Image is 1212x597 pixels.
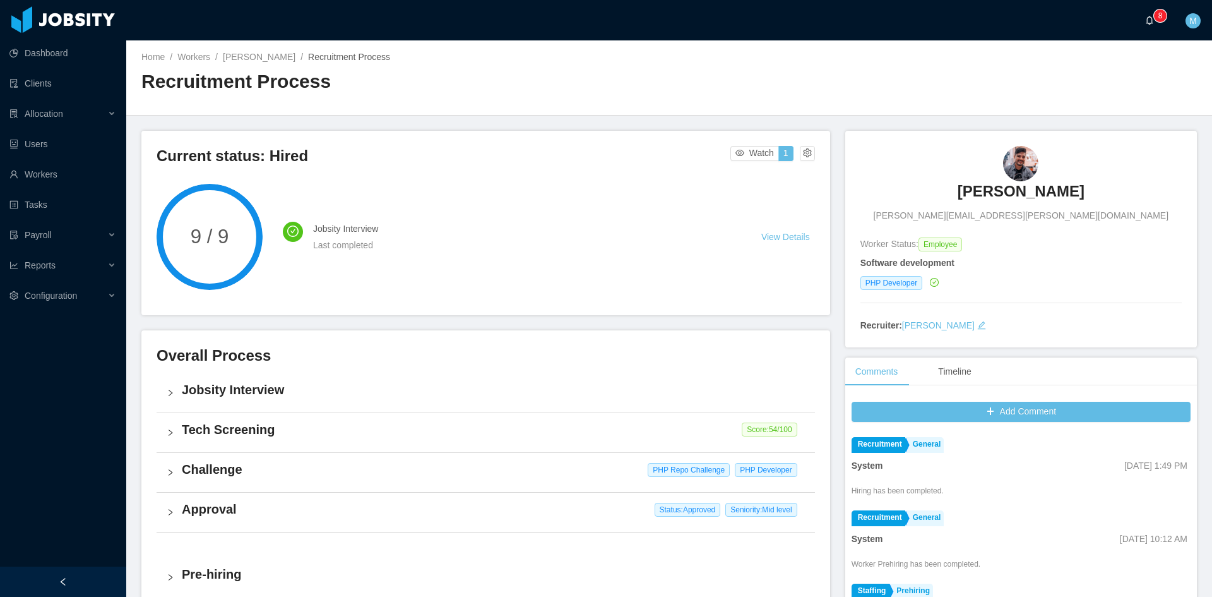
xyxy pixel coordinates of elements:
[9,162,116,187] a: icon: userWorkers
[308,52,390,62] span: Recruitment Process
[874,209,1169,222] span: [PERSON_NAME][EMAIL_ADDRESS][PERSON_NAME][DOMAIN_NAME]
[182,381,805,399] h4: Jobsity Interview
[1124,461,1187,471] span: [DATE] 1:49 PM
[860,239,918,249] span: Worker Status:
[157,346,815,366] h3: Overall Process
[1003,146,1038,181] img: abb1dfba-cc42-447a-b467-9764f0563576_66564f6f4b36b-90w.png
[725,503,797,517] span: Seniority: Mid level
[182,500,805,518] h4: Approval
[860,258,954,268] strong: Software development
[9,71,116,96] a: icon: auditClients
[860,276,923,290] span: PHP Developer
[157,493,815,532] div: icon: rightApproval
[167,429,174,437] i: icon: right
[182,461,805,478] h4: Challenge
[860,320,902,330] strong: Recruiter:
[157,558,815,597] div: icon: rightPre-hiring
[177,52,210,62] a: Workers
[25,109,63,119] span: Allocation
[9,192,116,217] a: icon: profileTasks
[845,358,908,386] div: Comments
[852,402,1191,422] button: icon: plusAdd Comment
[300,52,303,62] span: /
[735,463,797,477] span: PHP Developer
[25,230,52,240] span: Payroll
[852,510,905,526] a: Recruitment
[930,278,939,287] i: icon: check-circle
[9,291,18,300] i: icon: setting
[157,373,815,413] div: icon: rightJobsity Interview
[958,181,1084,202] h3: [PERSON_NAME]
[9,261,18,270] i: icon: line-chart
[9,231,18,239] i: icon: file-protect
[906,510,944,526] a: General
[977,321,986,330] i: icon: edit
[223,52,295,62] a: [PERSON_NAME]
[852,437,905,453] a: Recruitment
[25,260,56,270] span: Reports
[313,222,731,236] h4: Jobsity Interview
[655,503,721,517] span: Status: Approved
[761,232,810,242] a: View Details
[157,413,815,452] div: icon: rightTech Screening
[215,52,218,62] span: /
[902,320,975,330] a: [PERSON_NAME]
[852,461,883,471] strong: System
[182,421,805,438] h4: Tech Screening
[906,437,944,453] a: General
[157,227,263,246] span: 9 / 9
[648,463,730,477] span: PHP Repo Challenge
[852,558,981,570] div: Worker Prehiring has been completed.
[730,146,779,161] button: icon: eyeWatch
[1189,13,1197,28] span: M
[918,238,962,251] span: Employee
[9,131,116,157] a: icon: robotUsers
[958,181,1084,209] a: [PERSON_NAME]
[778,146,793,161] button: 1
[157,453,815,492] div: icon: rightChallenge
[167,509,174,516] i: icon: right
[182,565,805,583] h4: Pre-hiring
[1154,9,1167,22] sup: 8
[1145,16,1154,25] i: icon: bell
[170,52,172,62] span: /
[852,534,883,544] strong: System
[927,277,939,287] a: icon: check-circle
[852,485,944,497] div: Hiring has been completed.
[742,423,797,437] span: Score: 54 /100
[1158,9,1163,22] p: 8
[928,358,981,386] div: Timeline
[141,52,165,62] a: Home
[287,226,299,237] i: icon: check-circle
[9,40,116,66] a: icon: pie-chartDashboard
[25,291,77,301] span: Configuration
[313,238,731,252] div: Last completed
[167,469,174,476] i: icon: right
[167,389,174,397] i: icon: right
[1120,534,1187,544] span: [DATE] 10:12 AM
[141,69,669,95] h2: Recruitment Process
[167,574,174,581] i: icon: right
[157,146,730,166] h3: Current status: Hired
[800,146,815,161] button: icon: setting
[9,109,18,118] i: icon: solution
